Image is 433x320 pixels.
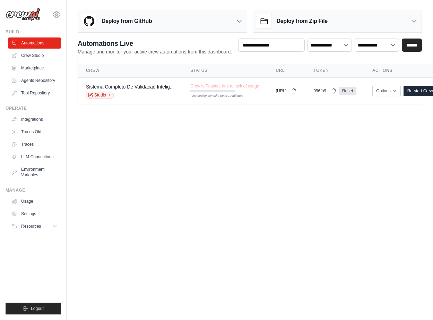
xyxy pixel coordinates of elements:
img: Logo [6,8,40,21]
a: Marketplace [8,62,61,74]
a: Usage [8,196,61,207]
span: Resources [21,224,41,229]
h3: Deploy from Zip File [277,17,328,25]
a: Traces [8,139,61,150]
div: Operate [6,106,61,111]
p: Manage and monitor your active crew automations from this dashboard. [78,48,232,55]
button: 996fb9... [313,88,337,94]
a: Environment Variables [8,164,61,180]
span: Logout [31,306,44,311]
a: Tool Repository [8,87,61,99]
a: Crew Studio [8,50,61,61]
button: Logout [6,303,61,314]
a: LLM Connections [8,151,61,162]
button: Resources [8,221,61,232]
a: Settings [8,208,61,219]
a: Automations [8,37,61,49]
div: Build [6,29,61,35]
h3: Deploy from GitHub [102,17,152,25]
button: Options [372,86,400,96]
th: Crew [78,64,182,78]
a: Studio [86,92,114,99]
a: Agents Repository [8,75,61,86]
a: Traces Old [8,126,61,137]
th: Token [305,64,364,78]
a: Reset [339,87,356,95]
a: Sistema Completo De Validacao Intelig... [86,84,174,90]
div: Manage [6,187,61,193]
span: Crew is Paused, due to lack of usage [190,83,259,89]
div: First deploy can take up to 10 minutes [190,94,235,99]
th: Status [182,64,267,78]
img: GitHub Logo [82,14,96,28]
th: URL [268,64,305,78]
h2: Automations Live [78,39,232,48]
a: Integrations [8,114,61,125]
